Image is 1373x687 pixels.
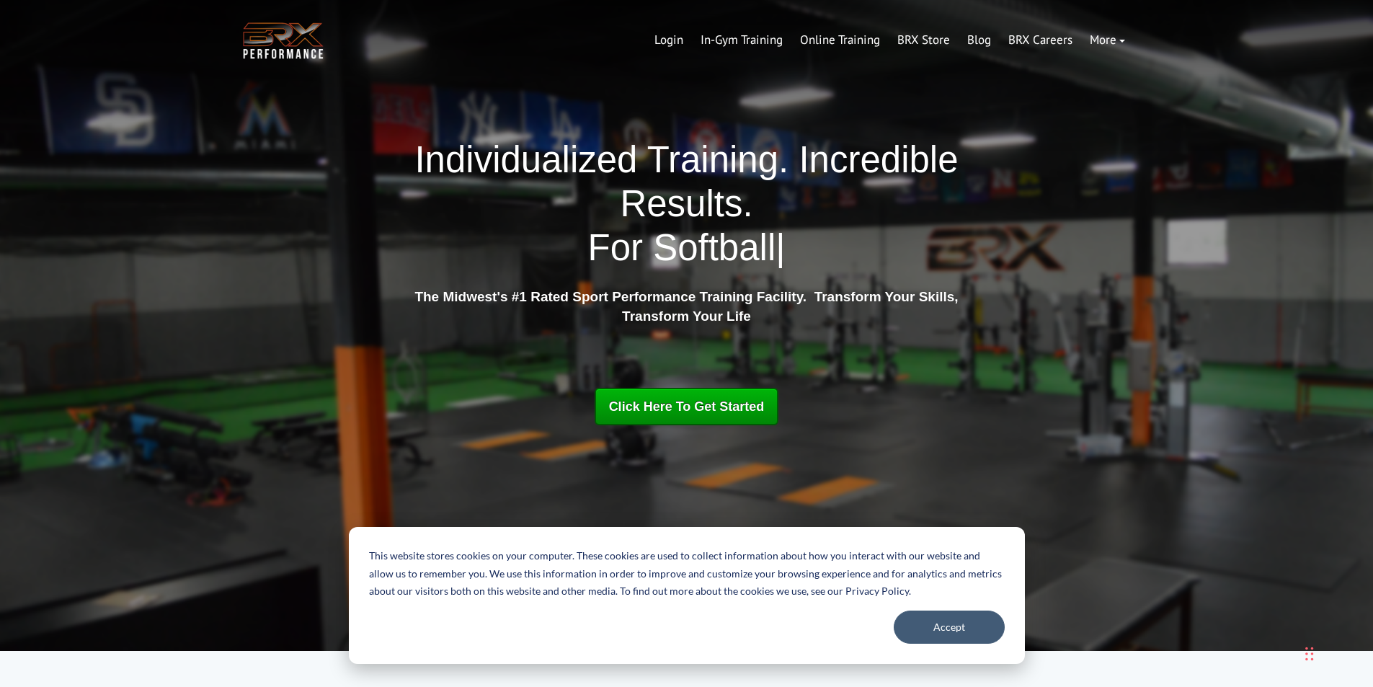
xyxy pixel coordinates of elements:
div: Cookie banner [349,527,1025,664]
p: This website stores cookies on your computer. These cookies are used to collect information about... [369,547,1005,600]
a: BRX Store [889,23,959,58]
div: Navigation Menu [646,23,1134,58]
h1: Individualized Training. Incredible Results. [409,138,964,270]
a: Login [646,23,692,58]
a: Blog [959,23,1000,58]
div: Drag [1305,632,1314,675]
span: Click Here To Get Started [609,399,765,414]
span: | [776,227,785,268]
a: BRX Careers [1000,23,1081,58]
a: Click Here To Get Started [595,388,779,425]
a: More [1081,23,1134,58]
strong: The Midwest's #1 Rated Sport Performance Training Facility. Transform Your Skills, Transform Your... [414,289,958,324]
a: In-Gym Training [692,23,791,58]
a: Online Training [791,23,889,58]
iframe: Chat Widget [1168,531,1373,687]
button: Accept [894,611,1005,644]
span: For Softball [587,227,776,268]
img: BRX Transparent Logo-2 [240,19,326,63]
